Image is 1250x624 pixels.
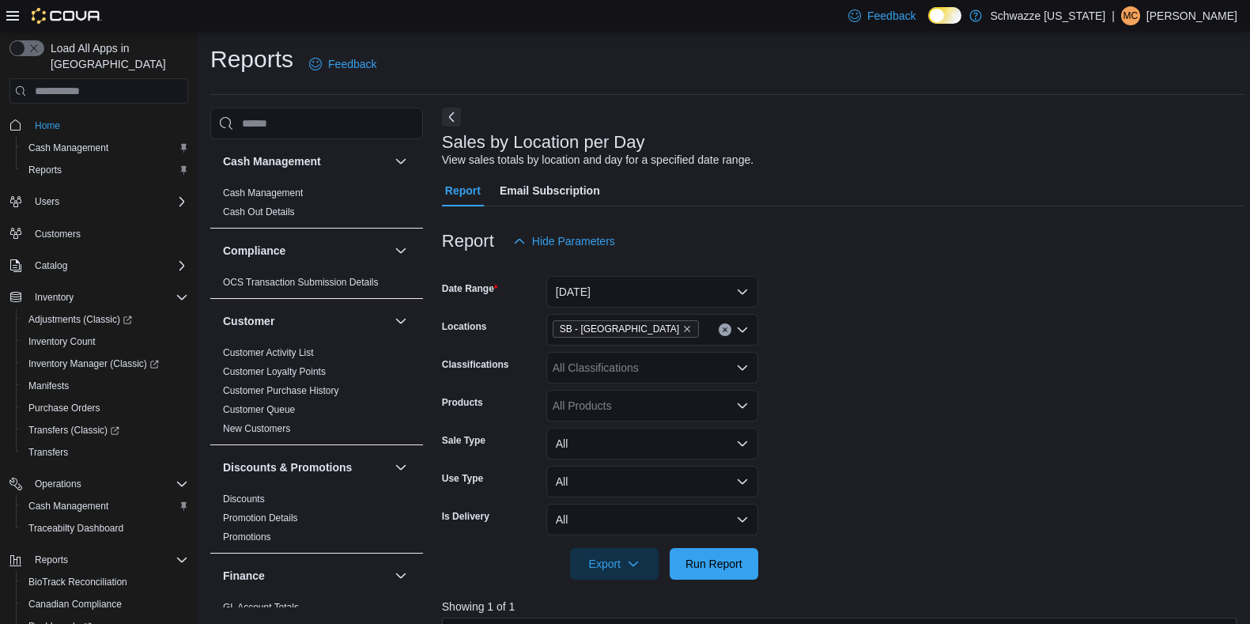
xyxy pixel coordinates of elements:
button: Open list of options [736,399,749,412]
span: Promotions [223,531,271,543]
span: Adjustments (Classic) [28,313,132,326]
span: Reports [22,161,188,180]
button: Users [28,192,66,211]
h3: Report [442,232,494,251]
span: Inventory Count [28,335,96,348]
button: Cash Management [16,495,194,517]
span: Export [580,548,649,580]
a: Transfers (Classic) [16,419,194,441]
img: Cova [32,8,102,24]
a: Feedback [303,48,383,80]
button: Traceabilty Dashboard [16,517,194,539]
span: Customer Queue [223,403,295,416]
a: Promotion Details [223,512,298,524]
span: SB - Highlands [553,320,699,338]
a: Promotions [223,531,271,543]
span: Operations [35,478,81,490]
a: Cash Management [223,187,303,199]
button: Cash Management [223,153,388,169]
span: Customer Activity List [223,346,314,359]
h3: Customer [223,313,274,329]
button: Compliance [223,243,388,259]
button: Inventory [3,286,194,308]
span: Inventory Manager (Classic) [22,354,188,373]
span: Transfers (Classic) [22,421,188,440]
span: Manifests [28,380,69,392]
label: Classifications [442,358,509,371]
span: New Customers [223,422,290,435]
button: BioTrack Reconciliation [16,571,194,593]
a: Transfers [22,443,74,462]
span: Traceabilty Dashboard [28,522,123,535]
button: Finance [391,566,410,585]
button: Catalog [28,256,74,275]
a: Purchase Orders [22,399,107,418]
a: BioTrack Reconciliation [22,573,134,592]
span: Promotion Details [223,512,298,524]
button: Export [570,548,659,580]
span: Customers [28,224,188,244]
span: Inventory Manager (Classic) [28,357,159,370]
button: Transfers [16,441,194,463]
span: Home [35,119,60,132]
span: Inventory [28,288,188,307]
span: Email Subscription [500,175,600,206]
span: Catalog [28,256,188,275]
span: Traceabilty Dashboard [22,519,188,538]
span: Cash Management [22,497,188,516]
span: Report [445,175,481,206]
button: Home [3,113,194,136]
button: All [546,466,758,497]
a: Cash Management [22,138,115,157]
span: Cash Management [28,142,108,154]
a: Adjustments (Classic) [22,310,138,329]
a: GL Account Totals [223,602,299,613]
button: Open list of options [736,323,749,336]
span: GL Account Totals [223,601,299,614]
button: Remove SB - Highlands from selection in this group [682,324,692,334]
span: Transfers (Classic) [28,424,119,437]
span: Reports [28,550,188,569]
button: Discounts & Promotions [223,459,388,475]
span: Users [35,195,59,208]
span: Customer Loyalty Points [223,365,326,378]
div: Compliance [210,273,423,298]
a: Inventory Manager (Classic) [16,353,194,375]
button: Catalog [3,255,194,277]
p: Showing 1 of 1 [442,599,1244,615]
a: Customers [28,225,87,244]
label: Use Type [442,472,483,485]
span: OCS Transaction Submission Details [223,276,379,289]
span: Customers [35,228,81,240]
p: | [1112,6,1115,25]
button: Operations [3,473,194,495]
a: New Customers [223,423,290,434]
a: Canadian Compliance [22,595,128,614]
button: Cash Management [16,137,194,159]
a: Inventory Manager (Classic) [22,354,165,373]
button: Clear input [719,323,731,336]
a: Cash Management [22,497,115,516]
button: Manifests [16,375,194,397]
span: Run Report [685,556,742,572]
button: Users [3,191,194,213]
button: Purchase Orders [16,397,194,419]
a: Customer Activity List [223,347,314,358]
h3: Discounts & Promotions [223,459,352,475]
p: [PERSON_NAME] [1146,6,1237,25]
a: OCS Transaction Submission Details [223,277,379,288]
span: Customer Purchase History [223,384,339,397]
span: Reports [28,164,62,176]
a: Home [28,116,66,135]
a: Inventory Count [22,332,102,351]
button: Reports [16,159,194,181]
a: Cash Out Details [223,206,295,217]
button: Reports [28,550,74,569]
div: Customer [210,343,423,444]
span: Catalog [35,259,67,272]
label: Is Delivery [442,510,489,523]
span: Operations [28,475,188,494]
button: Inventory [28,288,80,307]
span: Manifests [22,376,188,395]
